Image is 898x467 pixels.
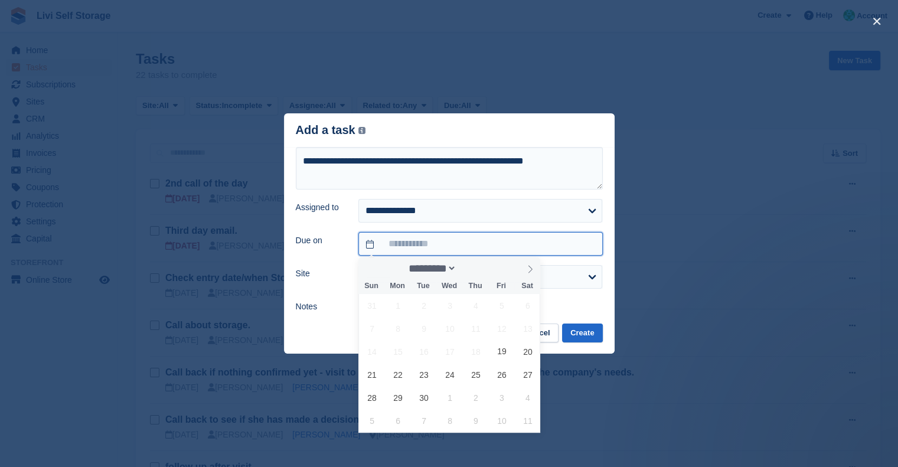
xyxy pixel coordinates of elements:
label: Due on [296,234,345,247]
span: September 16, 2025 [412,340,435,363]
span: September 2, 2025 [412,294,435,317]
label: Assigned to [296,201,345,214]
span: September 13, 2025 [516,317,539,340]
span: September 8, 2025 [387,317,410,340]
span: September 10, 2025 [438,317,461,340]
span: Sat [514,282,540,290]
span: September 9, 2025 [412,317,435,340]
span: September 18, 2025 [464,340,487,363]
input: Year [456,262,494,275]
span: September 3, 2025 [438,294,461,317]
span: September 7, 2025 [361,317,384,340]
span: September 22, 2025 [387,363,410,386]
span: October 8, 2025 [438,409,461,432]
span: Thu [462,282,488,290]
span: August 31, 2025 [361,294,384,317]
span: September 20, 2025 [516,340,539,363]
span: October 7, 2025 [412,409,435,432]
span: September 17, 2025 [438,340,461,363]
span: September 12, 2025 [490,317,513,340]
span: September 26, 2025 [490,363,513,386]
button: close [867,12,886,31]
span: October 10, 2025 [490,409,513,432]
div: Add a task [296,123,366,137]
span: September 25, 2025 [464,363,487,386]
span: September 14, 2025 [361,340,384,363]
img: icon-info-grey-7440780725fd019a000dd9b08b2336e03edf1995a4989e88bcd33f0948082b44.svg [358,127,365,134]
span: October 1, 2025 [438,386,461,409]
span: Mon [384,282,410,290]
span: October 6, 2025 [387,409,410,432]
span: September 1, 2025 [387,294,410,317]
span: October 11, 2025 [516,409,539,432]
label: Notes [296,301,345,313]
span: September 15, 2025 [387,340,410,363]
label: Site [296,267,345,280]
span: September 5, 2025 [490,294,513,317]
span: September 21, 2025 [361,363,384,386]
select: Month [405,262,457,275]
span: September 19, 2025 [490,340,513,363]
span: September 24, 2025 [438,363,461,386]
span: September 30, 2025 [412,386,435,409]
button: Create [562,324,602,343]
span: September 6, 2025 [516,294,539,317]
span: September 27, 2025 [516,363,539,386]
span: Wed [436,282,462,290]
span: September 28, 2025 [361,386,384,409]
span: September 11, 2025 [464,317,487,340]
span: September 4, 2025 [464,294,487,317]
span: September 29, 2025 [387,386,410,409]
span: September 23, 2025 [412,363,435,386]
span: Tue [410,282,436,290]
span: Sun [358,282,384,290]
span: October 4, 2025 [516,386,539,409]
span: October 9, 2025 [464,409,487,432]
span: October 5, 2025 [361,409,384,432]
span: Fri [488,282,514,290]
span: October 3, 2025 [490,386,513,409]
span: October 2, 2025 [464,386,487,409]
